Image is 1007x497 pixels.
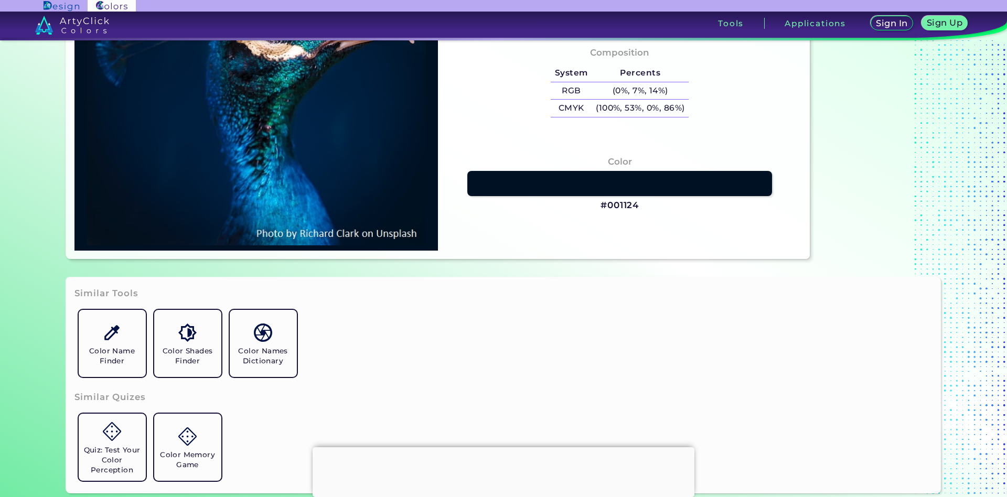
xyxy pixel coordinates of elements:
[234,346,293,366] h5: Color Names Dictionary
[877,19,906,27] h5: Sign In
[226,306,301,381] a: Color Names Dictionary
[74,391,146,404] h3: Similar Quizes
[150,409,226,485] a: Color Memory Game
[928,19,961,27] h5: Sign Up
[35,16,109,35] img: logo_artyclick_colors_white.svg
[592,100,689,117] h5: (100%, 53%, 0%, 86%)
[158,450,217,470] h5: Color Memory Game
[592,82,689,100] h5: (0%, 7%, 14%)
[873,17,912,30] a: Sign In
[178,427,197,446] img: icon_game.svg
[592,64,689,82] h5: Percents
[103,422,121,440] img: icon_game.svg
[150,306,226,381] a: Color Shades Finder
[785,19,846,27] h3: Applications
[924,17,965,30] a: Sign Up
[158,346,217,366] h5: Color Shades Finder
[313,447,694,494] iframe: Advertisement
[83,346,142,366] h5: Color Name Finder
[74,306,150,381] a: Color Name Finder
[590,45,649,60] h4: Composition
[551,64,592,82] h5: System
[254,323,272,342] img: icon_color_names_dictionary.svg
[83,445,142,475] h5: Quiz: Test Your Color Perception
[74,287,138,300] h3: Similar Tools
[601,199,639,212] h3: #001124
[608,154,632,169] h4: Color
[44,1,79,11] img: ArtyClick Design logo
[74,409,150,485] a: Quiz: Test Your Color Perception
[178,323,197,342] img: icon_color_shades.svg
[103,323,121,342] img: icon_color_name_finder.svg
[551,82,592,100] h5: RGB
[718,19,744,27] h3: Tools
[551,100,592,117] h5: CMYK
